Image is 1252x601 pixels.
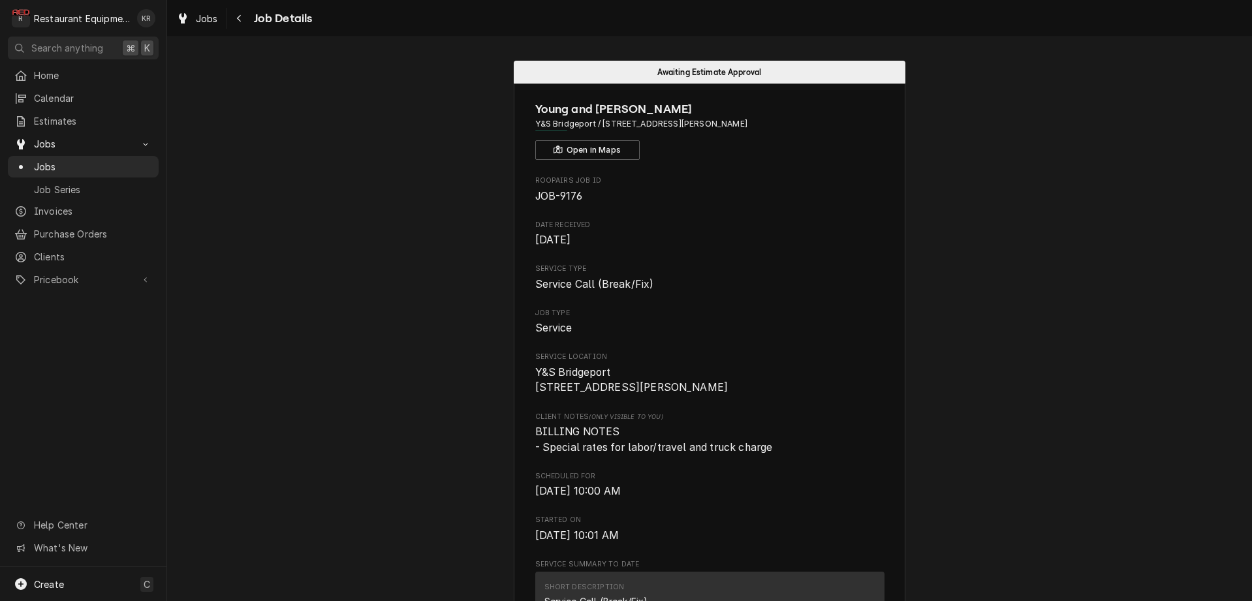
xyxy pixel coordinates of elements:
a: Go to Jobs [8,133,159,155]
span: Roopairs Job ID [535,176,884,186]
div: KR [137,9,155,27]
a: Purchase Orders [8,223,159,245]
a: Job Series [8,179,159,200]
span: Started On [535,515,884,525]
div: Short Description [544,582,625,593]
span: Address [535,118,884,130]
button: Search anything⌘K [8,37,159,59]
span: Search anything [31,41,103,55]
span: Jobs [34,137,133,151]
a: Estimates [8,110,159,132]
button: Open in Maps [535,140,640,160]
div: Restaurant Equipment Diagnostics [34,12,130,25]
span: Jobs [34,160,152,174]
div: Job Type [535,308,884,336]
span: [DATE] 10:01 AM [535,529,619,542]
span: Name [535,100,884,118]
span: Service Call (Break/Fix) [535,278,654,290]
span: Roopairs Job ID [535,189,884,204]
button: Navigate back [229,8,250,29]
div: Kelli Robinette's Avatar [137,9,155,27]
div: [object Object] [535,412,884,455]
a: Go to Pricebook [8,269,159,290]
span: Date Received [535,220,884,230]
span: Help Center [34,518,151,532]
a: Calendar [8,87,159,109]
div: Service Location [535,352,884,395]
span: Invoices [34,204,152,218]
a: Go to Help Center [8,514,159,536]
a: Clients [8,246,159,268]
div: Status [514,61,905,84]
a: Jobs [8,156,159,177]
div: Restaurant Equipment Diagnostics's Avatar [12,9,30,27]
span: C [144,578,150,591]
span: Awaiting Estimate Approval [657,68,761,76]
span: Scheduled For [535,484,884,499]
a: Invoices [8,200,159,222]
span: Clients [34,250,152,264]
span: Client Notes [535,412,884,422]
span: Calendar [34,91,152,105]
span: ⌘ [126,41,135,55]
span: Job Type [535,308,884,318]
span: Jobs [196,12,218,25]
span: Service Type [535,277,884,292]
div: Date Received [535,220,884,248]
span: Y&S Bridgeport [STREET_ADDRESS][PERSON_NAME] [535,366,728,394]
span: Service [535,322,572,334]
span: Create [34,579,64,590]
span: Job Type [535,320,884,336]
span: JOB-9176 [535,190,582,202]
span: Scheduled For [535,471,884,482]
span: Date Received [535,232,884,248]
span: Home [34,69,152,82]
div: Roopairs Job ID [535,176,884,204]
span: Started On [535,528,884,544]
span: Service Summary To Date [535,559,884,570]
div: Service Type [535,264,884,292]
span: Purchase Orders [34,227,152,241]
span: Pricebook [34,273,133,286]
span: Service Location [535,352,884,362]
a: Home [8,65,159,86]
span: Estimates [34,114,152,128]
div: Client Information [535,100,884,160]
span: Service Type [535,264,884,274]
span: [object Object] [535,424,884,455]
span: What's New [34,541,151,555]
span: (Only Visible to You) [589,413,663,420]
a: Go to What's New [8,537,159,559]
div: Scheduled For [535,471,884,499]
span: Job Series [34,183,152,196]
a: Jobs [171,8,223,29]
span: K [144,41,150,55]
span: Job Details [250,10,313,27]
div: R [12,9,30,27]
span: BILLING NOTES - Special rates for labor/travel and truck charge [535,425,773,454]
span: [DATE] [535,234,571,246]
div: Started On [535,515,884,543]
span: Service Location [535,365,884,395]
span: [DATE] 10:00 AM [535,485,621,497]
